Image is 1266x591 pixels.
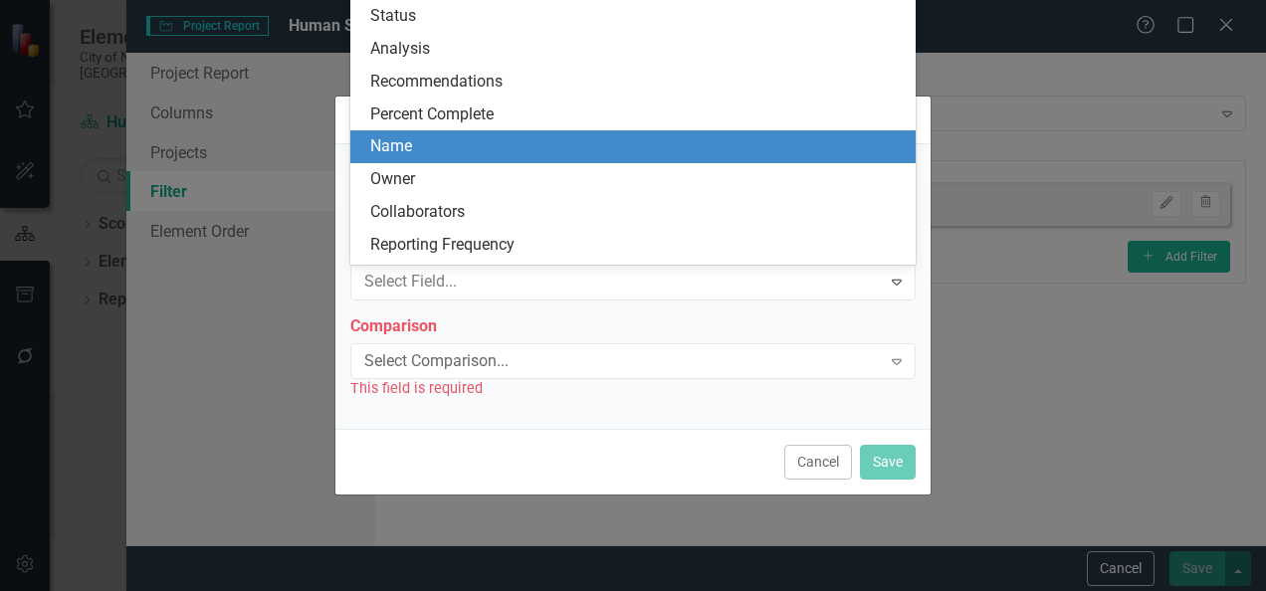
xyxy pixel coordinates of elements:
div: Status [370,5,905,28]
div: Collaborators [370,201,905,224]
div: Select Comparison... [364,349,881,372]
div: Name [370,135,905,158]
div: Recommendations [370,71,905,94]
label: Comparison [350,315,916,338]
div: Owner [370,168,905,191]
div: Analysis [370,38,905,61]
div: Reporting Frequency [370,234,905,257]
button: Cancel [784,445,852,480]
button: Save [860,445,916,480]
div: This field is required [350,377,916,400]
div: Percent Complete [370,103,905,126]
